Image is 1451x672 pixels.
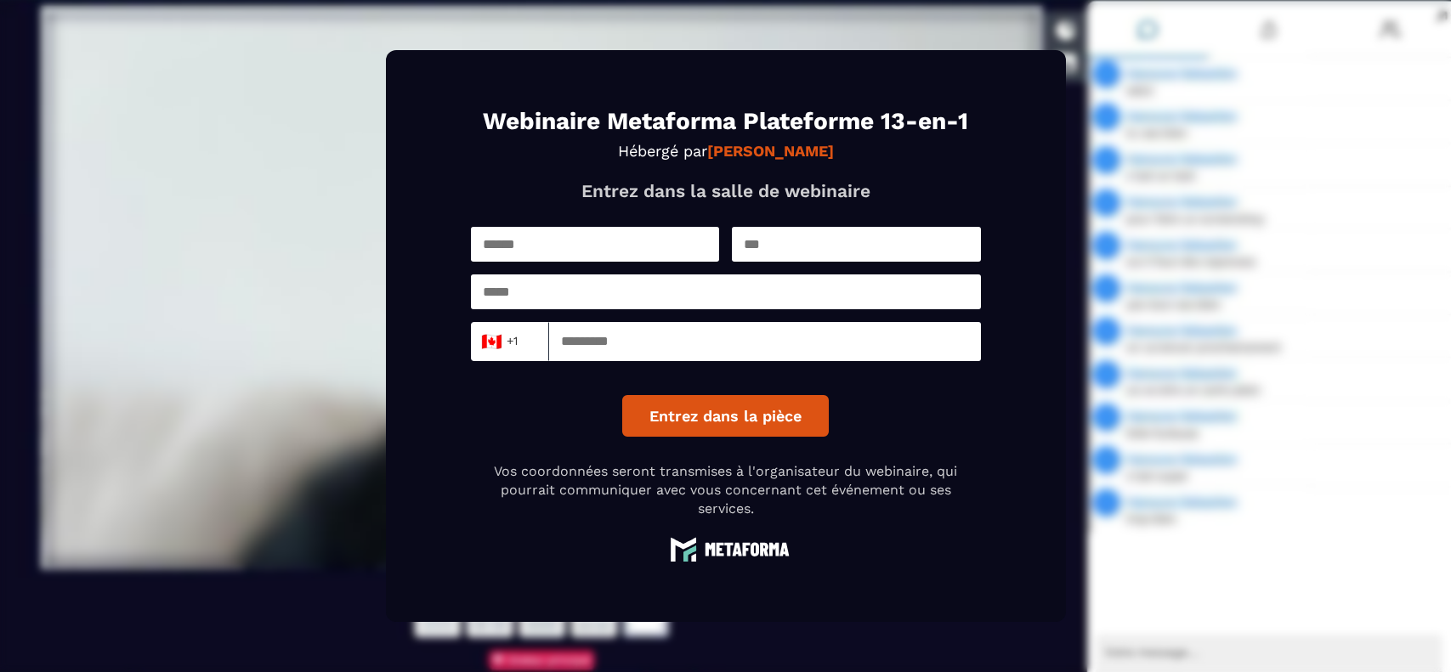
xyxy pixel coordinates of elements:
[471,110,981,133] h1: Webinaire Metaforma Plateforme 13-en-1
[707,142,834,160] strong: [PERSON_NAME]
[471,462,981,519] p: Vos coordonnées seront transmises à l'organisateur du webinaire, qui pourrait communiquer avec vo...
[471,180,981,201] p: Entrez dans la salle de webinaire
[521,329,534,354] input: Search for option
[471,322,549,361] div: Search for option
[662,536,790,562] img: logo
[622,395,829,437] button: Entrez dans la pièce
[481,330,517,353] span: +1
[481,330,502,353] span: 🇨🇦
[471,142,981,160] p: Hébergé par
